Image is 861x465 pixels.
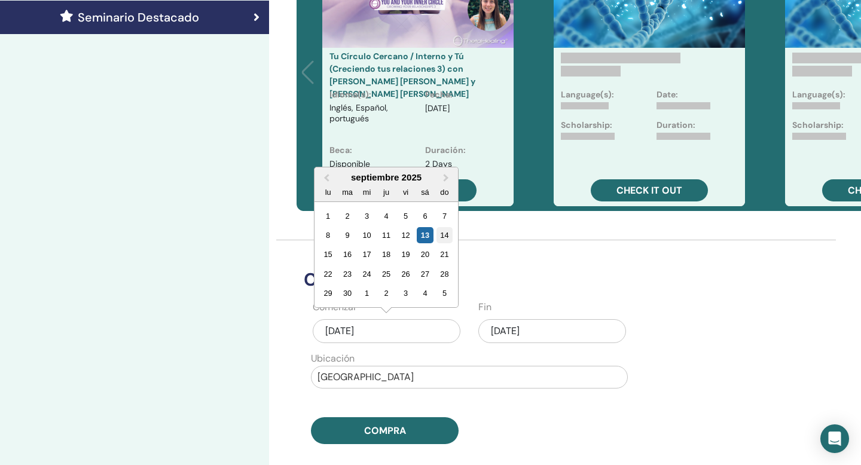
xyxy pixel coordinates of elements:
a: Check it out [591,179,708,201]
div: Choose martes, 16 de septiembre de 2025 [340,246,356,262]
div: Choose domingo, 14 de septiembre de 2025 [436,227,453,243]
div: ju [378,184,394,200]
div: Choose sábado, 6 de septiembre de 2025 [417,208,433,224]
label: Ubicación [311,351,355,366]
div: Month September, 2025 [318,206,454,303]
h3: Compra [297,269,738,290]
p: Language(s): [792,88,845,101]
div: Choose martes, 2 de septiembre de 2025 [340,208,356,224]
button: Previous Month [316,169,335,188]
p: Duración : [425,144,466,157]
div: Choose viernes, 26 de septiembre de 2025 [398,266,414,282]
p: Language(s): [561,88,614,101]
div: Choose Date [314,167,459,308]
div: Choose sábado, 13 de septiembre de 2025 [417,227,433,243]
div: [DATE] [313,319,460,343]
div: Choose lunes, 22 de septiembre de 2025 [320,266,336,282]
div: mi [359,184,375,200]
p: Beca : [329,144,352,157]
h4: Seminario Destacado [78,10,199,25]
p: Date: [657,88,678,101]
div: vi [398,184,414,200]
div: lu [320,184,336,200]
p: Scholarship: [561,119,612,131]
label: Comenzar [313,300,357,314]
div: Choose domingo, 5 de octubre de 2025 [436,285,453,301]
p: Scholarship: [792,119,844,131]
a: Tu Círculo Cercano / Interno y Tú (Creciendo tus relaciones 3) con [PERSON_NAME] [PERSON_NAME] y ... [329,51,475,99]
div: Choose sábado, 27 de septiembre de 2025 [417,266,433,282]
div: Choose martes, 9 de septiembre de 2025 [340,227,356,243]
p: Idioma(s) : [329,88,371,101]
button: Next Month [438,169,457,188]
p: Fecha : [425,88,453,101]
div: do [436,184,453,200]
p: [DATE] [425,102,450,115]
div: Choose lunes, 29 de septiembre de 2025 [320,285,336,301]
p: Duration: [657,119,695,131]
div: Choose lunes, 8 de septiembre de 2025 [320,227,336,243]
div: Choose viernes, 19 de septiembre de 2025 [398,246,414,262]
div: Choose viernes, 5 de septiembre de 2025 [398,208,414,224]
div: Choose lunes, 15 de septiembre de 2025 [320,246,336,262]
div: Choose jueves, 18 de septiembre de 2025 [378,246,394,262]
div: Choose viernes, 12 de septiembre de 2025 [398,227,414,243]
div: Choose martes, 23 de septiembre de 2025 [340,266,356,282]
span: Check it out [616,184,682,197]
div: Choose jueves, 4 de septiembre de 2025 [378,208,394,224]
div: Choose jueves, 2 de octubre de 2025 [378,285,394,301]
div: Choose martes, 30 de septiembre de 2025 [340,285,356,301]
div: septiembre 2025 [315,172,458,182]
div: Choose jueves, 11 de septiembre de 2025 [378,227,394,243]
div: Choose jueves, 25 de septiembre de 2025 [378,266,394,282]
div: Choose miércoles, 10 de septiembre de 2025 [359,227,375,243]
p: 2 Days [425,158,452,170]
label: Fin [478,300,491,314]
div: Choose domingo, 28 de septiembre de 2025 [436,266,453,282]
div: sá [417,184,433,200]
div: Choose viernes, 3 de octubre de 2025 [398,285,414,301]
div: Choose domingo, 7 de septiembre de 2025 [436,208,453,224]
div: Choose lunes, 1 de septiembre de 2025 [320,208,336,224]
div: Open Intercom Messenger [820,424,849,453]
div: Choose sábado, 20 de septiembre de 2025 [417,246,433,262]
div: Choose miércoles, 3 de septiembre de 2025 [359,208,375,224]
div: ma [340,184,356,200]
p: Disponible [329,158,370,170]
div: Choose miércoles, 24 de septiembre de 2025 [359,266,375,282]
div: Choose miércoles, 17 de septiembre de 2025 [359,246,375,262]
div: Choose sábado, 4 de octubre de 2025 [417,285,433,301]
span: Compra [364,424,406,437]
button: Compra [311,417,459,444]
div: Choose miércoles, 1 de octubre de 2025 [359,285,375,301]
div: Choose domingo, 21 de septiembre de 2025 [436,246,453,262]
div: [DATE] [478,319,626,343]
p: Inglés, Español, portugués [329,102,411,134]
